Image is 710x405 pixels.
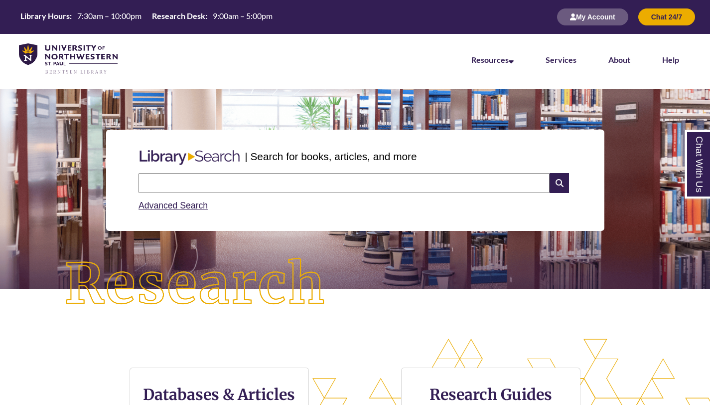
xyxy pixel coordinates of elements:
a: Services [546,55,576,64]
th: Library Hours: [16,10,73,21]
h3: Research Guides [410,385,572,404]
a: My Account [557,12,628,21]
th: Research Desk: [148,10,209,21]
p: | Search for books, articles, and more [245,149,417,164]
table: Hours Today [16,10,277,23]
img: Research [35,229,355,340]
span: 9:00am – 5:00pm [213,11,273,20]
img: UNWSP Library Logo [19,43,118,75]
a: Advanced Search [139,201,208,210]
span: 7:30am – 10:00pm [77,11,142,20]
a: About [608,55,630,64]
button: My Account [557,8,628,25]
button: Chat 24/7 [638,8,695,25]
a: Chat 24/7 [638,12,695,21]
a: Resources [471,55,514,64]
img: Libary Search [135,146,245,169]
i: Search [550,173,568,193]
a: Help [662,55,679,64]
h3: Databases & Articles [138,385,300,404]
a: Hours Today [16,10,277,24]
